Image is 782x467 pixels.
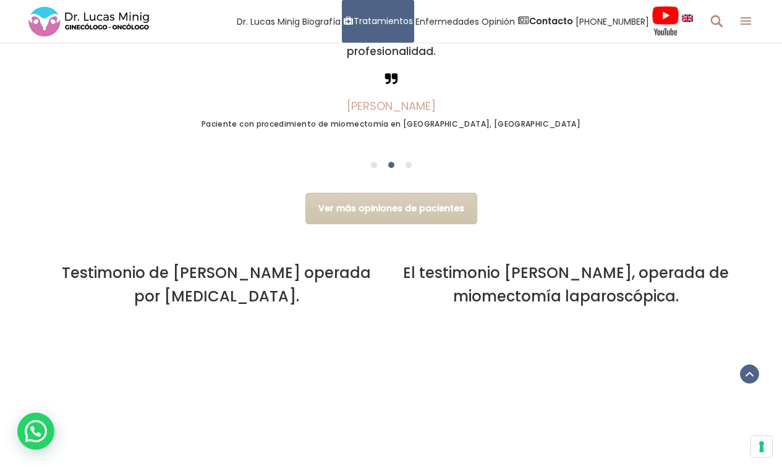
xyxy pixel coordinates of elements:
[415,14,479,28] span: Enfermedades
[302,14,341,28] span: Biografía
[682,14,693,22] img: language english
[529,15,573,27] strong: Contacto
[237,14,300,28] span: Dr. Lucas Minig
[401,261,731,308] h3: El testimonio [PERSON_NAME], operada de miomectomía laparoscópica.
[751,436,772,457] button: Sus preferencias de consentimiento para tecnologías de seguimiento
[354,14,413,28] span: Tratamientos
[305,193,477,224] a: Ver más opiniones de pacientes
[51,261,382,308] h3: Testimonio de [PERSON_NAME] operada por [MEDICAL_DATA].
[576,14,649,28] span: [PHONE_NUMBER]
[51,100,731,112] h5: [PERSON_NAME]
[482,14,515,28] span: Opinión
[51,118,731,130] h6: Paciente con procedimiento de miomectomía en [GEOGRAPHIC_DATA], [GEOGRAPHIC_DATA]
[652,6,679,36] img: Videos Youtube Ginecología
